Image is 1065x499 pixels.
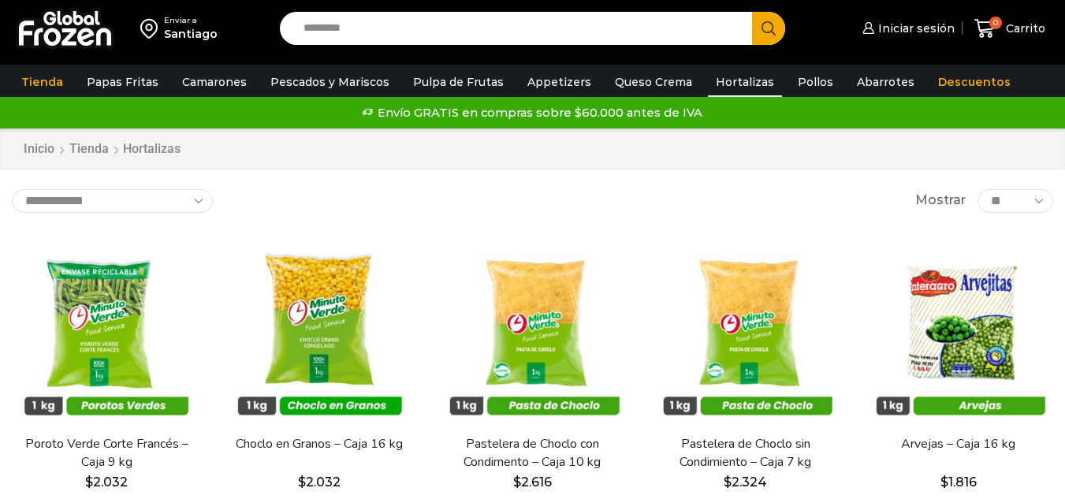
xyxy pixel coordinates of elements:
[940,475,948,490] span: $
[164,15,218,26] div: Enviar a
[1002,20,1045,36] span: Carrito
[930,67,1018,97] a: Descuentos
[123,141,181,156] h1: Hortalizas
[405,67,512,97] a: Pulpa de Frutas
[69,140,110,158] a: Tienda
[513,475,552,490] bdi: 2.616
[858,13,955,44] a: Iniciar sesión
[79,67,166,97] a: Papas Fritas
[724,475,767,490] bdi: 2.324
[724,475,732,490] span: $
[607,67,700,97] a: Queso Crema
[174,67,255,97] a: Camarones
[23,140,55,158] a: Inicio
[989,17,1002,29] span: 0
[873,435,1044,453] a: Arvejas – Caja 16 kg
[849,67,922,97] a: Abarrotes
[85,475,93,490] span: $
[85,475,128,490] bdi: 2.032
[13,67,71,97] a: Tienda
[915,192,966,210] span: Mostrar
[519,67,599,97] a: Appetizers
[23,140,181,158] nav: Breadcrumb
[298,475,341,490] bdi: 2.032
[940,475,977,490] bdi: 1.816
[513,475,521,490] span: $
[790,67,841,97] a: Pollos
[21,435,192,471] a: Poroto Verde Corte Francés – Caja 9 kg
[708,67,782,97] a: Hortalizas
[12,189,213,213] select: Pedido de la tienda
[752,12,785,45] button: Search button
[447,435,617,471] a: Pastelera de Choclo con Condimento – Caja 10 kg
[140,15,164,42] img: address-field-icon.svg
[970,10,1049,47] a: 0 Carrito
[298,475,306,490] span: $
[874,20,955,36] span: Iniciar sesión
[263,67,397,97] a: Pescados y Mariscos
[164,26,218,42] div: Santiago
[234,435,404,453] a: Choclo en Granos – Caja 16 kg
[661,435,831,471] a: Pastelera de Choclo sin Condimiento – Caja 7 kg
